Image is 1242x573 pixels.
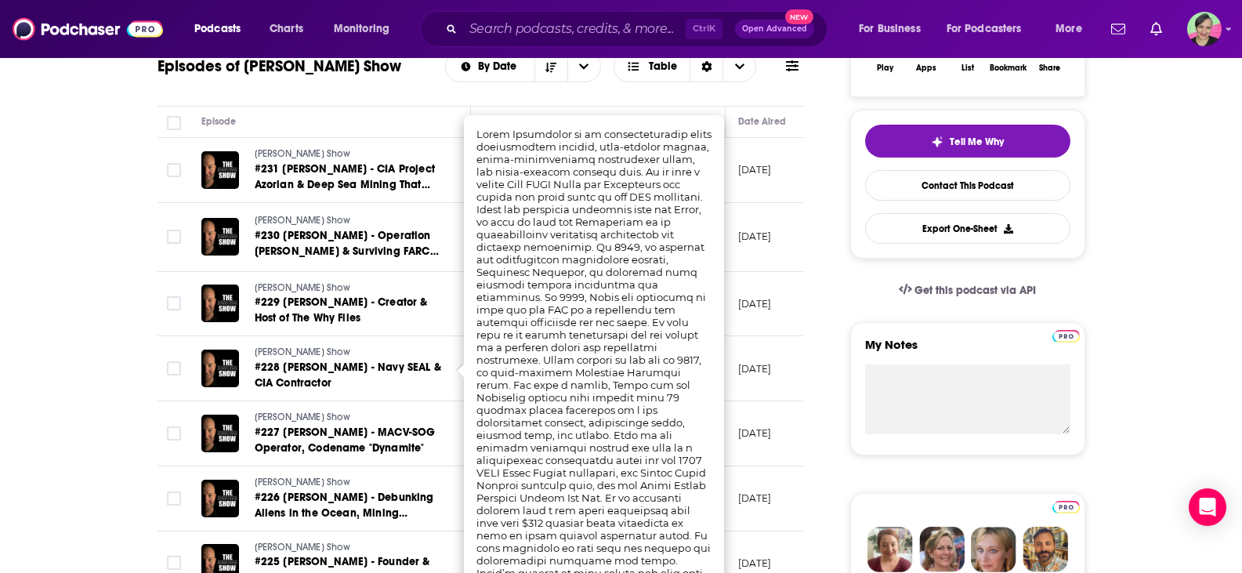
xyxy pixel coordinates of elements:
[738,230,772,243] p: [DATE]
[865,213,1070,244] button: Export One-Sheet
[961,63,974,73] div: List
[255,346,443,360] a: [PERSON_NAME] Show
[1052,501,1080,513] img: Podchaser Pro
[867,527,913,572] img: Sydney Profile
[1189,488,1226,526] div: Open Intercom Messenger
[255,214,443,228] a: [PERSON_NAME] Show
[255,542,351,553] span: [PERSON_NAME] Show
[255,477,351,488] span: [PERSON_NAME] Show
[255,228,443,259] a: #230 [PERSON_NAME] - Operation [PERSON_NAME] & Surviving FARC Captivity
[167,163,181,177] span: Toggle select row
[950,136,1004,148] span: Tell Me Why
[865,125,1070,158] button: tell me why sparkleTell Me Why
[255,296,428,325] span: #229 [PERSON_NAME] - Creator & Host of The Why Files
[255,360,443,391] a: #228 [PERSON_NAME] - Navy SEAL & CIA Contractor
[183,16,261,42] button: open menu
[255,161,443,193] a: #231 [PERSON_NAME] - CIA Project Azorian & Deep Sea Mining That Could Change the World
[877,63,893,73] div: Play
[255,346,351,357] span: [PERSON_NAME] Show
[255,281,443,296] a: [PERSON_NAME] Show
[614,51,757,82] button: Choose View
[738,491,772,505] p: [DATE]
[865,170,1070,201] a: Contact This Podcast
[1045,16,1102,42] button: open menu
[886,271,1049,310] a: Get this podcast via API
[735,20,814,38] button: Open AdvancedNew
[167,491,181,506] span: Toggle select row
[865,337,1070,364] label: My Notes
[567,52,600,82] button: open menu
[947,18,1022,40] span: For Podcasters
[1052,328,1080,343] a: Pro website
[742,25,807,33] span: Open Advanced
[738,426,772,440] p: [DATE]
[255,162,435,207] span: #231 [PERSON_NAME] - CIA Project Azorian & Deep Sea Mining That Could Change the World
[255,229,439,274] span: #230 [PERSON_NAME] - Operation [PERSON_NAME] & Surviving FARC Captivity
[738,362,772,375] p: [DATE]
[167,230,181,244] span: Toggle select row
[971,527,1016,572] img: Jules Profile
[255,412,351,422] span: [PERSON_NAME] Show
[848,16,940,42] button: open menu
[483,112,534,131] div: Description
[478,61,522,72] span: By Date
[686,19,722,39] span: Ctrl K
[255,476,443,490] a: [PERSON_NAME] Show
[936,16,1045,42] button: open menu
[859,18,921,40] span: For Business
[649,61,677,72] span: Table
[785,9,813,24] span: New
[738,163,772,176] p: [DATE]
[255,215,351,226] span: [PERSON_NAME] Show
[323,16,410,42] button: open menu
[690,52,722,82] div: Sort Direction
[194,18,241,40] span: Podcasts
[255,361,441,390] span: #228 [PERSON_NAME] - Navy SEAL & CIA Contractor
[255,148,351,159] span: [PERSON_NAME] Show
[534,52,567,82] button: Sort Direction
[255,295,443,326] a: #229 [PERSON_NAME] - Creator & Host of The Why Files
[13,14,163,44] img: Podchaser - Follow, Share and Rate Podcasts
[919,527,965,572] img: Barbara Profile
[703,113,722,132] button: Column Actions
[158,56,401,76] h1: Episodes of [PERSON_NAME] Show
[255,490,443,521] a: #226 [PERSON_NAME] - Debunking Aliens in the Ocean, Mining Asteroids and Black Holes
[259,16,313,42] a: Charts
[1105,16,1132,42] a: Show notifications dropdown
[167,556,181,570] span: Toggle select row
[167,426,181,441] span: Toggle select row
[1039,63,1060,73] div: Share
[435,11,842,47] div: Search podcasts, credits, & more...
[334,18,389,40] span: Monitoring
[1187,12,1222,46] span: Logged in as LizDVictoryBelt
[201,112,237,131] div: Episode
[914,284,1036,297] span: Get this podcast via API
[738,557,772,570] p: [DATE]
[738,112,786,131] div: Date Aired
[916,63,936,73] div: Apps
[446,61,534,72] button: open menu
[255,491,434,535] span: #226 [PERSON_NAME] - Debunking Aliens in the Ocean, Mining Asteroids and Black Holes
[463,16,686,42] input: Search podcasts, credits, & more...
[738,297,772,310] p: [DATE]
[255,425,443,456] a: #227 [PERSON_NAME] - MACV-SOG Operator, Codename "Dynamite"
[1052,499,1080,513] a: Pro website
[167,296,181,310] span: Toggle select row
[255,147,443,161] a: [PERSON_NAME] Show
[1144,16,1168,42] a: Show notifications dropdown
[1187,12,1222,46] button: Show profile menu
[445,51,601,82] h2: Choose List sort
[1052,330,1080,343] img: Podchaser Pro
[255,541,443,555] a: [PERSON_NAME] Show
[1023,527,1068,572] img: Jon Profile
[255,282,351,293] span: [PERSON_NAME] Show
[1187,12,1222,46] img: User Profile
[167,361,181,375] span: Toggle select row
[255,411,443,425] a: [PERSON_NAME] Show
[270,18,303,40] span: Charts
[255,426,436,455] span: #227 [PERSON_NAME] - MACV-SOG Operator, Codename "Dynamite"
[931,136,943,148] img: tell me why sparkle
[1056,18,1082,40] span: More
